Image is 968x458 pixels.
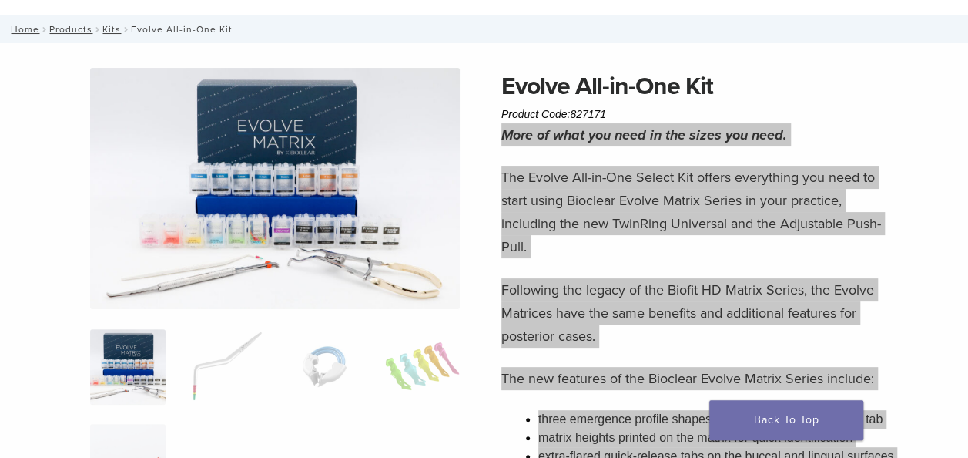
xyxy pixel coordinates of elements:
h1: Evolve All-in-One Kit [501,68,895,105]
img: Evolve All-in-One Kit - Image 4 [385,329,461,405]
span: / [121,25,131,33]
img: IMG_0457 [90,68,460,309]
a: Home [6,24,39,35]
i: More of what you need in the sizes you need. [501,126,787,143]
a: Back To Top [709,400,863,440]
span: Product Code: [501,108,606,120]
li: matrix heights printed on the matrix for quick identification [538,429,895,447]
span: / [39,25,49,33]
a: Kits [102,24,121,35]
li: three emergence profile shapes that are color-coded on the tab [538,410,895,429]
img: Evolve All-in-One Kit - Image 3 [286,329,362,405]
img: IMG_0457-scaled-e1745362001290-300x300.jpg [90,329,166,405]
p: The Evolve All-in-One Select Kit offers everything you need to start using Bioclear Evolve Matrix... [501,166,895,258]
img: Evolve All-in-One Kit - Image 2 [189,329,264,405]
span: / [92,25,102,33]
p: Following the legacy of the Biofit HD Matrix Series, the Evolve Matrices have the same benefits a... [501,278,895,348]
a: Products [49,24,92,35]
p: The new features of the Bioclear Evolve Matrix Series include: [501,367,895,390]
span: 827171 [570,108,606,120]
